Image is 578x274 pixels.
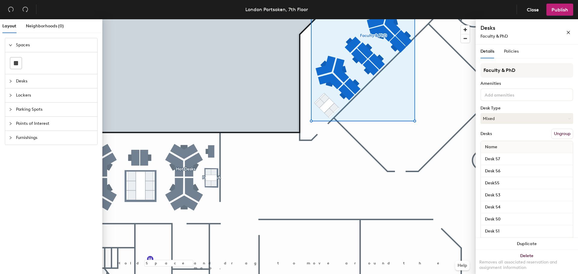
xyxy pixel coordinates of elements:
[482,155,572,163] input: Unnamed desk
[16,38,94,52] span: Spaces
[551,129,573,139] button: Ungroup
[2,23,16,29] span: Layout
[16,103,94,116] span: Parking Spots
[16,74,94,88] span: Desks
[482,167,572,175] input: Unnamed desk
[19,4,31,16] button: Redo (⌘ + ⇧ + Z)
[9,79,12,83] span: collapsed
[480,34,508,39] span: Faculty & PhD
[522,4,544,16] button: Close
[9,136,12,140] span: collapsed
[9,94,12,97] span: collapsed
[16,117,94,131] span: Points of Interest
[552,7,568,13] span: Publish
[482,142,500,152] span: Name
[482,203,572,211] input: Unnamed desk
[482,179,572,187] input: Unnamed desk
[9,122,12,125] span: collapsed
[482,227,572,236] input: Unnamed desk
[476,238,578,250] button: Duplicate
[245,6,308,13] div: London Portsoken, 7th Floor
[9,108,12,111] span: collapsed
[479,260,574,270] div: Removes all associated reservation and assignment information
[9,43,12,47] span: expanded
[480,131,492,136] div: Desks
[482,215,572,223] input: Unnamed desk
[26,23,64,29] span: Neighborhoods (0)
[480,106,573,111] div: Desk Type
[5,4,17,16] button: Undo (⌘ + Z)
[480,24,547,32] h4: Desks
[483,91,538,98] input: Add amenities
[455,261,470,270] button: Help
[16,131,94,145] span: Furnishings
[482,191,572,199] input: Unnamed desk
[480,49,494,54] span: Details
[546,4,573,16] button: Publish
[566,30,570,35] span: close
[480,81,573,86] div: Amenities
[504,49,519,54] span: Policies
[16,88,94,102] span: Lockers
[527,7,539,13] span: Close
[480,113,573,124] button: Mixed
